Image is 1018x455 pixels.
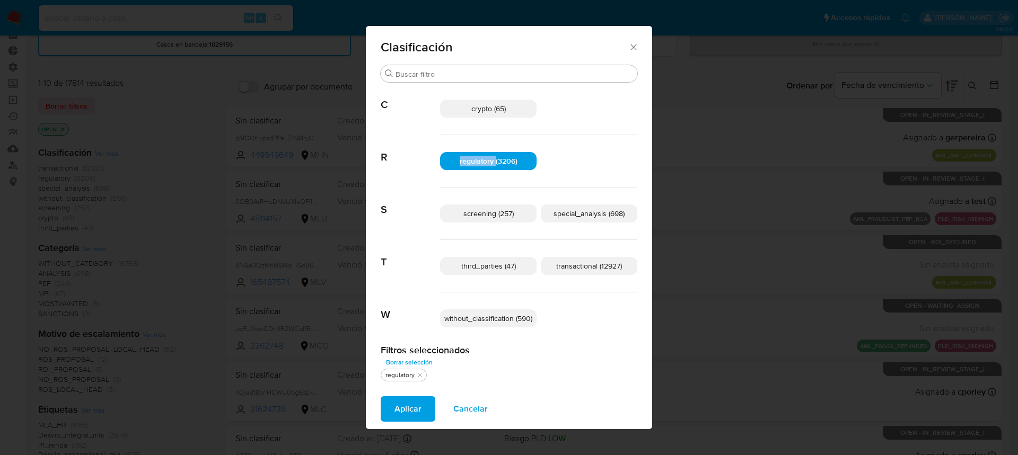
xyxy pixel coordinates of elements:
span: Cancelar [453,397,488,421]
button: quitar regulatory [416,371,424,379]
span: third_parties (47) [461,261,516,271]
span: special_analysis (698) [554,208,625,219]
span: Borrar selección [386,357,433,368]
div: screening (257) [440,204,537,222]
span: W [381,292,440,321]
input: Buscar filtro [396,69,633,79]
span: Aplicar [394,397,422,421]
span: screening (257) [463,208,514,219]
div: without_classification (590) [440,309,537,327]
div: regulatory (3206) [440,152,537,170]
span: R [381,135,440,164]
div: transactional (12927) [541,257,637,275]
span: C [381,83,440,111]
div: special_analysis (698) [541,204,637,222]
button: Cancelar [440,396,502,422]
span: transactional (12927) [556,261,622,271]
button: Buscar [385,69,393,78]
h2: Filtros seleccionados [381,344,637,356]
span: regulatory (3206) [460,156,517,166]
div: crypto (65) [440,100,537,118]
span: T [381,240,440,269]
button: Cerrar [628,42,638,51]
button: Borrar selección [381,356,438,369]
div: third_parties (47) [440,257,537,275]
button: Aplicar [381,396,435,422]
span: Clasificación [381,41,628,53]
div: regulatory [383,371,417,380]
span: S [381,188,440,216]
span: crypto (65) [471,103,506,114]
span: without_classification (590) [444,313,532,324]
